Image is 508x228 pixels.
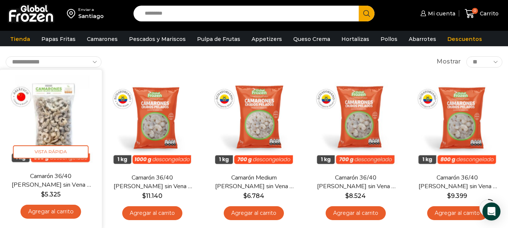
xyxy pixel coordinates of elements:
a: Pescados y Mariscos [125,32,190,46]
div: Open Intercom Messenger [482,202,500,220]
span: $ [41,191,45,198]
span: Mi cuenta [426,10,455,17]
div: Enviar a [78,7,104,12]
a: Appetizers [248,32,286,46]
img: address-field-icon.svg [67,7,78,20]
a: Pollos [377,32,401,46]
a: Camarón 36/40 [PERSON_NAME] sin Vena – Super Prime – Caja 10 kg [112,174,193,191]
bdi: 8.524 [345,192,366,199]
a: Mi cuenta [419,6,455,21]
a: Agregar al carrito: “Camarón 36/40 Crudo Pelado sin Vena - Bronze - Caja 10 kg” [21,205,81,219]
a: Tienda [6,32,34,46]
a: Queso Crema [290,32,334,46]
a: Descuentos [444,32,486,46]
select: Pedido de la tienda [6,56,102,68]
bdi: 11.140 [142,192,162,199]
a: Camarón 36/40 [PERSON_NAME] sin Vena – Silver – Caja 10 kg [315,174,396,191]
a: Pulpa de Frutas [193,32,244,46]
a: Agregar al carrito: “Camarón 36/40 Crudo Pelado sin Vena - Super Prime - Caja 10 kg” [122,206,182,220]
a: Agregar al carrito: “Camarón Medium Crudo Pelado sin Vena - Silver - Caja 10 kg” [224,206,284,220]
button: Search button [359,6,375,21]
bdi: 5.325 [41,191,60,198]
span: $ [243,192,247,199]
a: 0 Carrito [463,5,500,23]
span: $ [345,192,349,199]
a: Abarrotes [405,32,440,46]
div: Santiago [78,12,104,20]
a: Camarón 36/40 [PERSON_NAME] sin Vena – Gold – Caja 10 kg [417,174,498,191]
a: Agregar al carrito: “Camarón 36/40 Crudo Pelado sin Vena - Silver - Caja 10 kg” [326,206,386,220]
span: 0 [472,8,478,14]
a: Hortalizas [338,32,373,46]
a: Camarón 36/40 [PERSON_NAME] sin Vena – Bronze – Caja 10 kg [10,172,92,189]
span: Mostrar [437,57,461,66]
span: $ [447,192,451,199]
bdi: 6.784 [243,192,264,199]
a: Camarón Medium [PERSON_NAME] sin Vena – Silver – Caja 10 kg [213,174,294,191]
a: Camarones [83,32,121,46]
span: $ [142,192,146,199]
span: Vista Rápida [13,145,89,159]
a: Papas Fritas [38,32,79,46]
span: Carrito [478,10,499,17]
a: Agregar al carrito: “Camarón 36/40 Crudo Pelado sin Vena - Gold - Caja 10 kg” [427,206,487,220]
bdi: 9.399 [447,192,467,199]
